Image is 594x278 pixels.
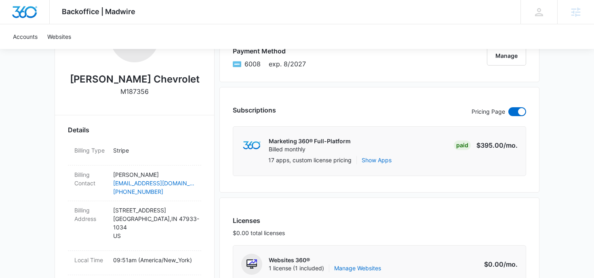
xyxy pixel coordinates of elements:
p: 17 apps, custom license pricing [268,156,352,164]
p: Stripe [113,146,195,155]
div: Billing Contact[PERSON_NAME][EMAIL_ADDRESS][DOMAIN_NAME][PHONE_NUMBER] [68,166,201,201]
img: marketing360Logo [243,141,260,150]
div: Billing TypeStripe [68,141,201,166]
p: M187356 [120,87,149,96]
a: [EMAIL_ADDRESS][DOMAIN_NAME] [113,179,195,187]
a: [PHONE_NUMBER] [113,187,195,196]
p: $395.00 [476,140,518,150]
p: $0.00 [480,259,518,269]
span: /mo. [503,141,518,149]
div: Billing Address[STREET_ADDRESS][GEOGRAPHIC_DATA],IN 47933-1034US [68,201,201,251]
p: Billed monthly [269,145,351,153]
p: Websites 360® [269,256,381,264]
div: Paid [454,140,471,150]
div: Local Time09:51am (America/New_York) [68,251,201,275]
span: 1 license (1 included) [269,264,381,272]
a: Manage Websites [334,264,381,272]
span: exp. 8/2027 [269,59,306,69]
dt: Billing Type [74,146,107,155]
dt: Billing Contact [74,170,107,187]
dt: Billing Address [74,206,107,223]
p: [STREET_ADDRESS] [GEOGRAPHIC_DATA] , IN 47933-1034 US [113,206,195,240]
h2: [PERSON_NAME] Chevrolet [70,72,200,87]
span: American Express ending with [244,59,261,69]
a: Websites [42,24,76,49]
button: Manage [487,46,526,66]
p: $0.00 total licenses [233,229,285,237]
span: /mo. [503,260,518,268]
span: Backoffice | Madwire [62,7,135,16]
dt: Local Time [74,256,107,264]
h3: Licenses [233,216,285,225]
p: Pricing Page [472,107,505,116]
p: Marketing 360® Full-Platform [269,137,351,145]
h3: Subscriptions [233,105,276,115]
p: 09:51am ( America/New_York ) [113,256,195,264]
p: [PERSON_NAME] [113,170,195,179]
button: Show Apps [362,156,392,164]
a: Accounts [8,24,42,49]
span: Details [68,125,89,135]
h3: Payment Method [233,46,306,56]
